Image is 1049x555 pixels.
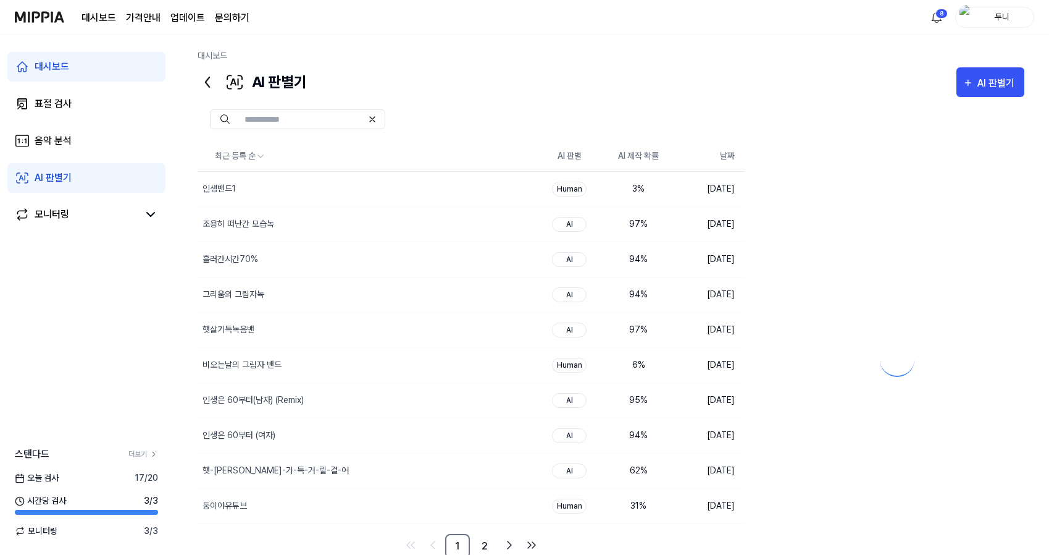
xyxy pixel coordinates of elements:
a: Go to previous page [423,535,443,555]
span: 오늘 검사 [15,472,59,485]
div: AI [552,217,587,232]
div: 인생은 60부터 (여자) [203,429,275,442]
div: 6 % [614,358,663,371]
div: AI 판별기 [35,171,72,185]
td: [DATE] [673,242,745,277]
button: AI 판별기 [956,67,1024,97]
div: AI [552,287,587,302]
span: 3 / 3 [144,525,158,538]
img: 알림 [929,10,944,25]
td: [DATE] [673,171,745,206]
div: 인생밴드1 [203,182,236,195]
td: [DATE] [673,383,745,418]
div: 8 [935,9,948,19]
div: Human [552,358,587,373]
td: [DATE] [673,206,745,242]
div: 97 % [614,218,663,231]
span: 17 / 20 [135,472,158,485]
div: 비오는날의 그림자 밴드 [203,358,282,371]
td: [DATE] [673,453,745,488]
a: 대시보드 [198,51,227,61]
a: Go to first page [401,535,420,555]
div: 94 % [614,429,663,442]
a: AI 판별기 [7,163,165,193]
div: 대시보드 [35,59,69,74]
td: [DATE] [673,488,745,523]
a: 문의하기 [215,11,249,25]
div: Human [552,499,587,514]
div: 둥이야유튜브 [203,499,247,512]
div: 모니터링 [35,207,69,222]
div: 인생은 60부터(남자) (Remix) [203,394,304,407]
th: AI 판별 [535,142,604,171]
td: [DATE] [673,347,745,383]
a: 대시보드 [81,11,116,25]
button: profile두니 [955,7,1034,28]
div: 그리움의 그림자녹 [203,288,264,301]
div: AI [552,252,587,267]
a: 음악 분석 [7,126,165,156]
div: 62 % [614,464,663,477]
a: 더보기 [128,449,158,460]
th: AI 제작 확률 [604,142,673,171]
a: 표절 검사 [7,89,165,119]
div: 94 % [614,288,663,301]
div: AI [552,323,587,337]
div: 햇살기득녹음밴 [203,323,254,336]
a: 대시보드 [7,52,165,82]
div: 햇-[PERSON_NAME]-가-득-거-릴-걸-어 [203,464,349,477]
span: 모니터링 [15,525,57,538]
div: AI 판별기 [977,75,1018,91]
td: [DATE] [673,312,745,347]
div: 표절 검사 [35,96,72,111]
button: 가격안내 [126,11,161,25]
span: 시간당 검사 [15,494,66,507]
div: AI [552,393,587,408]
a: Go to next page [499,535,519,555]
div: Human [552,182,587,197]
div: 31 % [614,499,663,512]
div: AI [552,464,587,478]
a: 모니터링 [15,207,138,222]
div: AI [552,428,587,443]
div: AI 판별기 [198,67,307,97]
th: 날짜 [673,142,745,171]
div: 95 % [614,394,663,407]
img: Search [220,114,230,124]
span: 3 / 3 [144,494,158,507]
div: 흘러간시간70% [203,253,258,266]
div: 94 % [614,253,663,266]
span: 스탠다드 [15,447,49,462]
div: 3 % [614,182,663,195]
a: Go to last page [522,535,541,555]
td: [DATE] [673,418,745,453]
div: 97 % [614,323,663,336]
img: profile [959,5,974,30]
div: 두니 [978,10,1026,23]
button: 알림8 [927,7,947,27]
a: 업데이트 [170,11,205,25]
div: 조용히 떠난간 모습녹 [203,218,274,231]
div: 음악 분석 [35,133,72,148]
td: [DATE] [673,277,745,312]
